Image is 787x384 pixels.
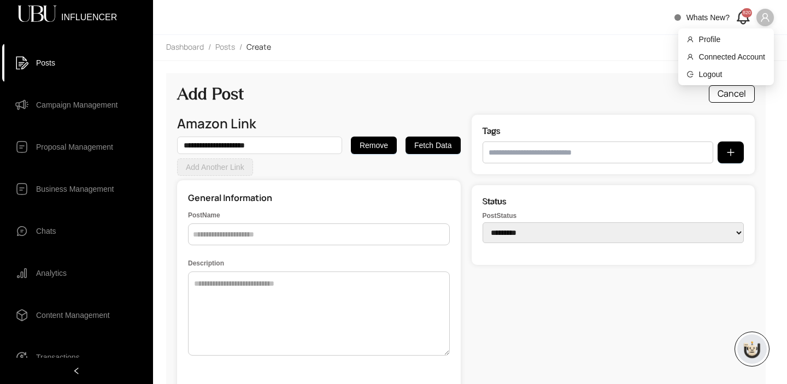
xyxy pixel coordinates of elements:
h2: Status [483,196,744,206]
span: Campaign Management [36,94,118,116]
button: Fetch Data [406,137,460,154]
span: Fetch Data [414,139,451,151]
h2: General Information [188,191,450,205]
span: Business Management [36,178,114,200]
button: Remove [351,137,397,154]
span: Analytics [36,262,67,284]
span: Cancel [718,87,746,101]
span: user [687,36,695,43]
span: Chats [36,220,56,242]
span: Posts [36,52,55,74]
span: Remove [360,139,388,151]
button: Cancel [709,85,755,103]
span: Profile [699,33,765,45]
span: INFLUENCER [61,13,117,15]
span: Proposal Management [36,136,113,158]
span: left [73,367,80,375]
h3: Amazon Link [177,115,461,132]
span: user [687,54,695,60]
label: Description [188,258,450,269]
span: Content Management [36,304,110,326]
span: plus [726,148,735,157]
button: Add Another Link [177,158,253,176]
div: 820 [742,8,752,17]
a: Posts [213,42,237,54]
span: logout [687,71,695,78]
label: Post Status [483,212,744,220]
span: Dashboard [166,42,204,52]
h2: Tags [483,126,744,136]
img: chatboticon-C4A3G2IU.png [741,338,763,360]
span: user [760,13,770,22]
span: Whats New? [686,13,730,22]
label: Post Name [188,210,450,221]
span: Create [246,42,271,52]
h2: Add Post [177,84,244,104]
span: Connected Account [699,51,765,63]
button: plus [718,141,744,163]
span: Transactions [36,346,80,368]
li: / [208,42,211,54]
li: / [239,42,242,54]
span: Logout [699,68,765,80]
